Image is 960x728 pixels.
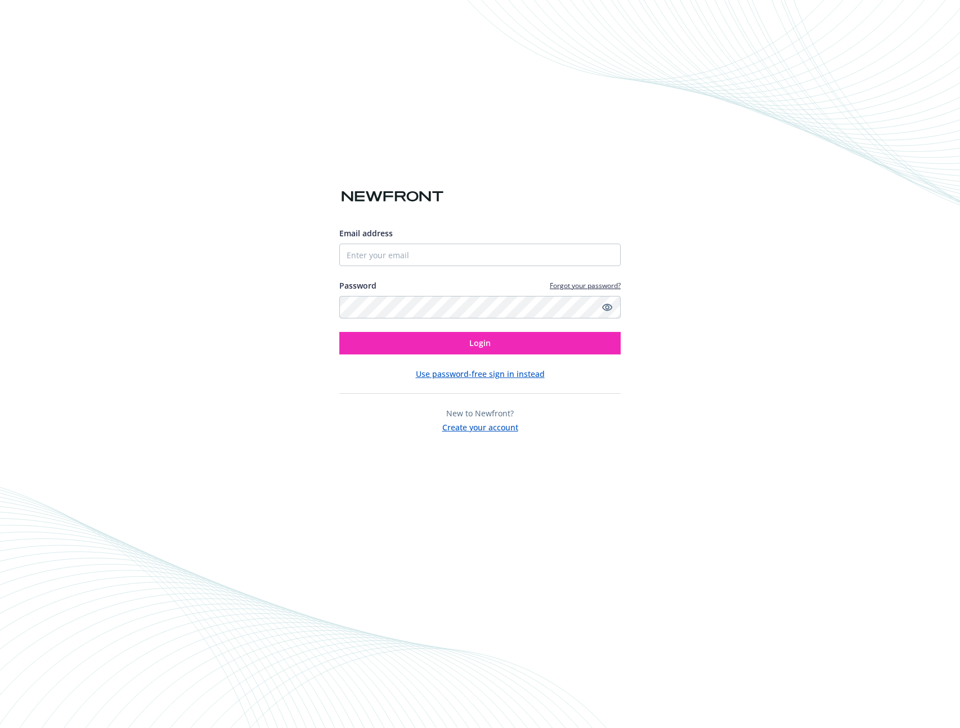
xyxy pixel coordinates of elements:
[339,280,376,291] label: Password
[339,228,393,239] span: Email address
[339,332,621,354] button: Login
[446,408,514,419] span: New to Newfront?
[600,300,614,314] a: Show password
[550,281,621,290] a: Forgot your password?
[339,244,621,266] input: Enter your email
[469,338,491,348] span: Login
[339,187,446,206] img: Newfront logo
[339,296,621,318] input: Enter your password
[416,368,545,380] button: Use password-free sign in instead
[442,419,518,433] button: Create your account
